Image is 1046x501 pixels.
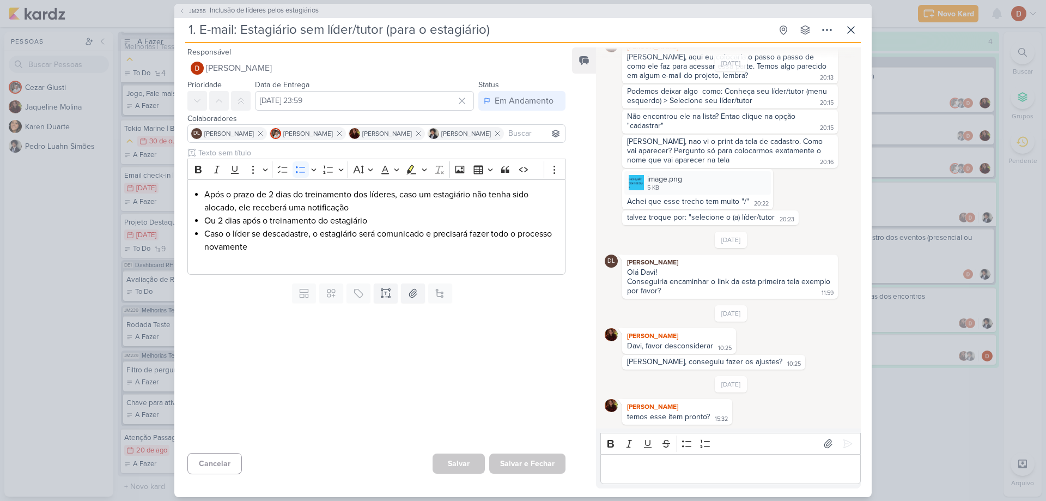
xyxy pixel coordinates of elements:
[624,257,836,268] div: [PERSON_NAME]
[441,129,491,138] span: [PERSON_NAME]
[191,128,202,139] div: Danilo Leite
[627,213,775,222] div: talvez troque por: "selecione o (a) líder/tutor
[627,112,798,130] div: Não encontrou ele na lista? Entao clique na opção "cadastrar"
[204,214,560,227] li: Ou 2 dias após o treinamento do estagiário
[495,94,554,107] div: Em Andamento
[624,171,771,195] div: image.png
[624,401,730,412] div: [PERSON_NAME]
[718,344,732,353] div: 10:25
[820,99,834,107] div: 20:15
[820,158,834,167] div: 20:16
[187,47,231,57] label: Responsável
[627,268,833,277] div: Olá Davi!
[820,74,834,82] div: 20:13
[715,415,728,424] div: 15:32
[607,258,615,264] p: DL
[600,433,861,454] div: Editor toolbar
[627,137,825,165] div: [PERSON_NAME], nao vi o print da tela de cadastro. Como vai aparecer? Pergunto só para colocarmos...
[627,277,832,295] div: Conseguiria encaminhar o link da esta primeira tela exemplo por favor?
[187,113,565,124] div: Colaboradores
[605,399,618,412] img: Jaqueline Molina
[187,80,222,89] label: Prioridade
[204,227,560,253] li: Caso o líder se descadastre, o estagiário será comunicado e precisará fazer todo o processo novam...
[820,124,834,132] div: 20:15
[270,128,281,139] img: Cezar Giusti
[255,91,474,111] input: Select a date
[647,184,682,192] div: 5 KB
[478,91,565,111] button: Em Andamento
[187,159,565,180] div: Editor toolbar
[624,330,734,341] div: [PERSON_NAME]
[822,289,834,298] div: 11:59
[362,129,412,138] span: [PERSON_NAME]
[627,341,713,351] div: Davi, favor desconsiderar
[349,128,360,139] img: Jaqueline Molina
[780,215,794,224] div: 20:23
[478,80,499,89] label: Status
[185,20,771,40] input: Kard Sem Título
[187,179,565,275] div: Editor editing area: main
[204,129,254,138] span: [PERSON_NAME]
[191,62,204,75] img: Davi Elias Teixeira
[629,175,644,190] img: sfFIn5pBJvtuHORtYxY5OXvOdLB7tH8syWqrWogb.png
[627,87,829,105] div: Podemos deixar algo como: Conheça seu líder/tutor (menu esquerdo) > Selecione seu líder/tutor
[787,360,801,369] div: 10:25
[206,62,272,75] span: [PERSON_NAME]
[605,255,618,268] div: Danilo Leite
[754,200,769,208] div: 20:22
[428,128,439,139] img: Pedro Luahn Simões
[627,52,829,80] div: [PERSON_NAME], aqui eu colocaria o passo a passo de como ele faz para acessar essa parte. Temos a...
[600,454,861,484] div: Editor editing area: main
[204,188,560,214] li: Após o prazo de 2 dias do treinamento dos líderes, caso um estagiário não tenha sido alocado, ele...
[605,328,618,341] img: Jaqueline Molina
[255,80,309,89] label: Data de Entrega
[647,173,682,185] div: image.png
[187,58,565,78] button: [PERSON_NAME]
[187,453,242,474] button: Cancelar
[196,147,565,159] input: Texto sem título
[627,197,749,206] div: Achei que esse trecho tem muito "/"
[627,412,710,421] div: temos esse item pronto?
[193,131,200,136] p: DL
[627,357,782,366] div: [PERSON_NAME], conseguiu fazer os ajustes?
[283,129,333,138] span: [PERSON_NAME]
[506,127,563,140] input: Buscar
